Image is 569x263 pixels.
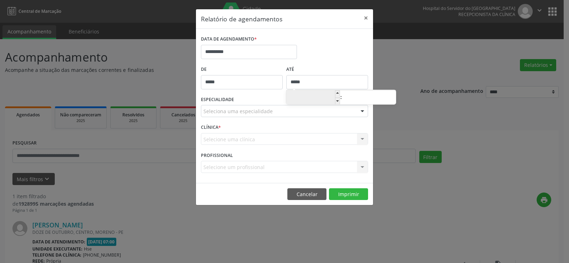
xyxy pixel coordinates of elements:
label: ESPECIALIDADE [201,94,234,105]
label: De [201,64,283,75]
span: Seleciona uma especialidade [203,107,273,115]
label: DATA DE AGENDAMENTO [201,34,257,45]
button: Close [359,9,373,27]
h5: Relatório de agendamentos [201,14,282,23]
button: Cancelar [287,188,326,200]
button: Imprimir [329,188,368,200]
input: Minute [342,91,396,105]
label: CLÍNICA [201,122,221,133]
label: PROFISSIONAL [201,150,233,161]
span: : [340,90,342,104]
input: Hour [286,91,340,105]
label: ATÉ [286,64,368,75]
